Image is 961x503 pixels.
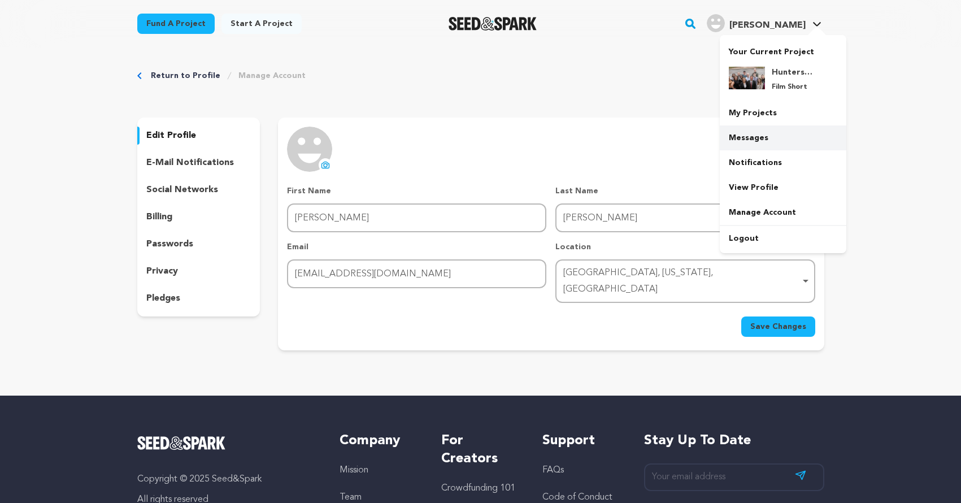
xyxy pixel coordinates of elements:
[720,101,846,125] a: My Projects
[720,226,846,251] a: Logout
[238,70,306,81] a: Manage Account
[720,125,846,150] a: Messages
[705,12,824,32] a: Robert T.'s Profile
[720,200,846,225] a: Manage Account
[137,127,260,145] button: edit profile
[137,289,260,307] button: pledges
[750,321,806,332] span: Save Changes
[644,432,824,450] h5: Stay up to date
[729,42,837,101] a: Your Current Project Hunters and Killers Film Short
[137,472,318,486] p: Copyright © 2025 Seed&Spark
[705,12,824,36] span: Robert T.'s Profile
[137,154,260,172] button: e-mail notifications
[137,262,260,280] button: privacy
[542,466,564,475] a: FAQs
[137,436,226,450] img: Seed&Spark Logo
[555,241,815,253] p: Location
[340,466,368,475] a: Mission
[137,235,260,253] button: passwords
[542,432,621,450] h5: Support
[449,17,537,31] img: Seed&Spark Logo Dark Mode
[221,14,302,34] a: Start a project
[720,150,846,175] a: Notifications
[146,237,193,251] p: passwords
[441,484,515,493] a: Crowdfunding 101
[449,17,537,31] a: Seed&Spark Homepage
[287,185,546,197] p: First Name
[287,259,546,288] input: Email
[151,70,220,81] a: Return to Profile
[146,292,180,305] p: pledges
[741,316,815,337] button: Save Changes
[137,181,260,199] button: social networks
[146,210,172,224] p: billing
[146,156,234,170] p: e-mail notifications
[137,436,318,450] a: Seed&Spark Homepage
[555,185,815,197] p: Last Name
[287,203,546,232] input: First Name
[555,203,815,232] input: Last Name
[441,432,520,468] h5: For Creators
[772,83,812,92] p: Film Short
[340,432,418,450] h5: Company
[729,21,806,30] span: [PERSON_NAME]
[707,14,725,32] img: user.png
[146,129,196,142] p: edit profile
[137,70,824,81] div: Breadcrumb
[146,183,218,197] p: social networks
[137,208,260,226] button: billing
[772,67,812,78] h4: Hunters and Killers
[542,493,612,502] a: Code of Conduct
[137,14,215,34] a: Fund a project
[729,67,765,89] img: cda04306178b5a17.jpg
[340,493,362,502] a: Team
[287,241,546,253] p: Email
[563,265,800,298] div: [GEOGRAPHIC_DATA], [US_STATE], [GEOGRAPHIC_DATA]
[146,264,178,278] p: privacy
[644,463,824,491] input: Your email address
[720,175,846,200] a: View Profile
[707,14,806,32] div: Robert T.'s Profile
[729,42,837,58] p: Your Current Project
